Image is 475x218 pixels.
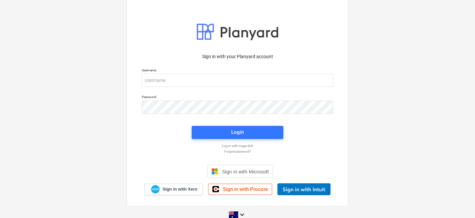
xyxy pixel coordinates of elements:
div: Login [231,128,244,136]
a: Sign in with Xero [144,184,203,195]
p: Username [142,68,333,74]
a: Log in with magic link [139,144,336,148]
p: Sign in with your Planyard account [142,53,333,60]
a: Sign in with Procore [208,184,272,195]
a: Forgot password? [139,149,336,154]
span: Sign in with Microsoft [222,169,269,174]
img: Microsoft logo [211,168,218,175]
input: Username [142,74,333,87]
button: Login [192,126,283,139]
img: Xero logo [151,185,160,194]
p: Password [142,95,333,100]
span: Sign in with Xero [163,186,197,192]
span: Sign in with Procore [223,186,268,192]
